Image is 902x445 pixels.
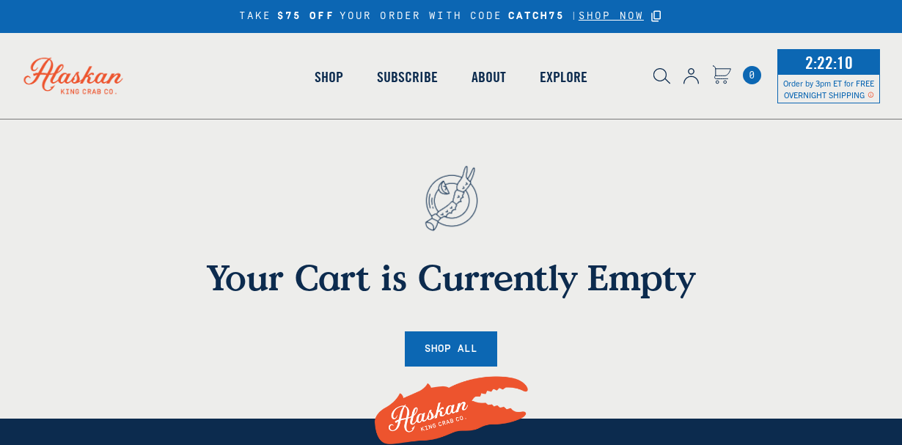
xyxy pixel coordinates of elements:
[277,10,334,23] strong: $75 OFF
[239,8,663,25] div: TAKE YOUR ORDER WITH CODE |
[401,141,501,256] img: empty cart - anchor
[523,35,604,119] a: Explore
[405,331,497,367] a: Shop All
[868,89,874,100] span: Shipping Notice Icon
[683,68,699,84] img: account
[579,10,644,23] a: SHOP NOW
[44,256,858,298] h1: Your Cart is Currently Empty
[743,66,761,84] a: Cart
[298,35,360,119] a: Shop
[712,65,731,87] a: Cart
[802,48,857,77] span: 2:22:10
[743,66,761,84] span: 0
[579,10,644,22] span: SHOP NOW
[7,41,139,110] img: Alaskan King Crab Co. logo
[455,35,523,119] a: About
[783,78,874,100] span: Order by 3pm ET for FREE OVERNIGHT SHIPPING
[360,35,455,119] a: Subscribe
[653,68,670,84] img: search
[508,10,565,23] strong: CATCH75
